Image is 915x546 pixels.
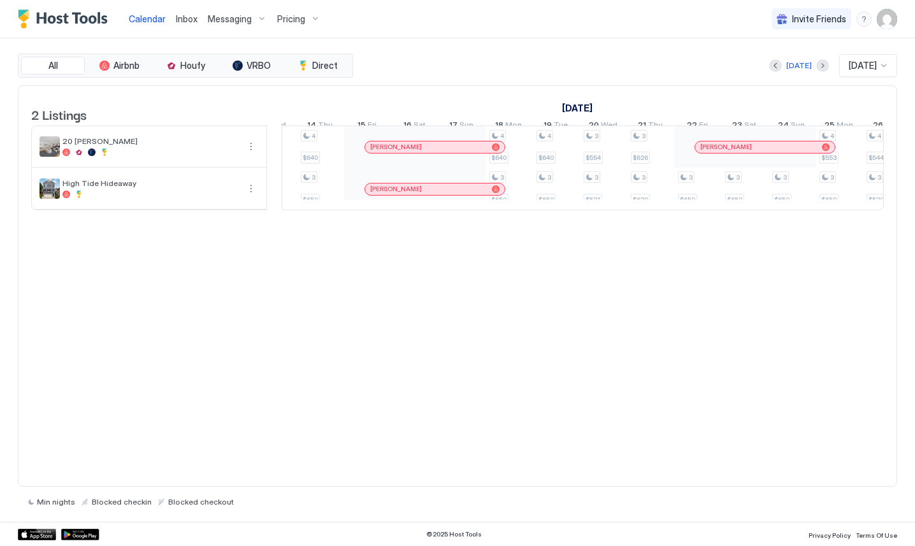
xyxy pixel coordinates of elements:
span: Inbox [176,13,198,24]
a: May 26, 2026 [870,117,902,136]
span: Fri [699,120,708,133]
a: Privacy Policy [809,528,851,541]
span: 25 [825,120,835,133]
span: 16 [403,120,412,133]
a: Host Tools Logo [18,10,113,29]
span: 3 [312,173,315,182]
div: User profile [877,9,897,29]
span: $531 [586,196,600,204]
span: 3 [500,173,504,182]
span: 3 [642,132,645,140]
div: [DATE] [786,60,812,71]
a: App Store [18,529,56,540]
div: listing image [40,178,60,199]
span: $639 [633,196,648,204]
a: May 24, 2026 [775,117,808,136]
span: 4 [547,132,551,140]
span: 3 [830,173,834,182]
span: Min nights [37,497,75,506]
span: Tue [554,120,568,133]
button: All [21,57,85,75]
span: 14 [307,120,316,133]
span: VRBO [247,60,271,71]
span: 15 [357,120,366,133]
span: Sat [744,120,756,133]
span: Calendar [129,13,166,24]
span: 3 [783,173,787,182]
span: 26 [873,120,883,133]
span: 3 [594,173,598,182]
a: Terms Of Use [856,528,897,541]
button: Airbnb [87,57,151,75]
span: 3 [877,173,881,182]
a: May 23, 2026 [729,117,760,136]
a: Inbox [176,12,198,25]
div: listing image [40,136,60,157]
span: Mon [837,120,853,133]
span: Direct [312,60,338,71]
button: [DATE] [784,58,814,73]
span: $640 [538,154,554,162]
span: [DATE] [849,60,877,71]
button: Direct [286,57,350,75]
a: May 19, 2026 [540,117,571,136]
span: $650 [774,196,789,204]
span: Blocked checkout [168,497,234,506]
span: Terms Of Use [856,531,897,539]
a: May 15, 2026 [354,117,380,136]
span: 4 [312,132,315,140]
span: $553 [821,154,837,162]
span: 3 [736,173,740,182]
span: Pricing [277,13,305,25]
span: 20 [PERSON_NAME] [62,136,238,146]
a: Google Play Store [61,529,99,540]
a: May 17, 2026 [446,117,477,136]
span: 3 [547,173,551,182]
span: [PERSON_NAME] [370,185,422,193]
span: $650 [821,196,837,204]
span: Thu [648,120,663,133]
span: © 2025 Host Tools [426,530,482,538]
button: Previous month [769,59,782,72]
span: 22 [687,120,697,133]
span: Privacy Policy [809,531,851,539]
span: Wed [601,120,617,133]
div: menu [243,139,259,154]
a: Calendar [129,12,166,25]
span: 23 [732,120,742,133]
span: Houfy [180,60,205,71]
span: $650 [727,196,742,204]
button: Houfy [154,57,217,75]
span: 20 [589,120,599,133]
span: $640 [303,154,318,162]
span: $626 [633,154,648,162]
span: Airbnb [113,60,140,71]
span: Fri [368,120,377,133]
span: $544 [868,154,884,162]
span: $530 [868,196,884,204]
span: 18 [495,120,503,133]
span: Messaging [208,13,252,25]
span: Sun [791,120,805,133]
span: 3 [689,173,693,182]
span: 4 [830,132,834,140]
a: May 1, 2026 [559,99,596,117]
span: High Tide Hideaway [62,178,238,188]
a: May 22, 2026 [684,117,711,136]
button: VRBO [220,57,284,75]
span: 17 [449,120,457,133]
span: 2 Listings [31,104,87,124]
span: 4 [500,132,504,140]
a: May 25, 2026 [821,117,856,136]
span: Sun [459,120,473,133]
span: $640 [491,154,507,162]
span: 19 [544,120,552,133]
span: Mon [505,120,522,133]
span: 3 [594,132,598,140]
span: 4 [877,132,881,140]
a: May 16, 2026 [400,117,429,136]
span: Thu [318,120,333,133]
